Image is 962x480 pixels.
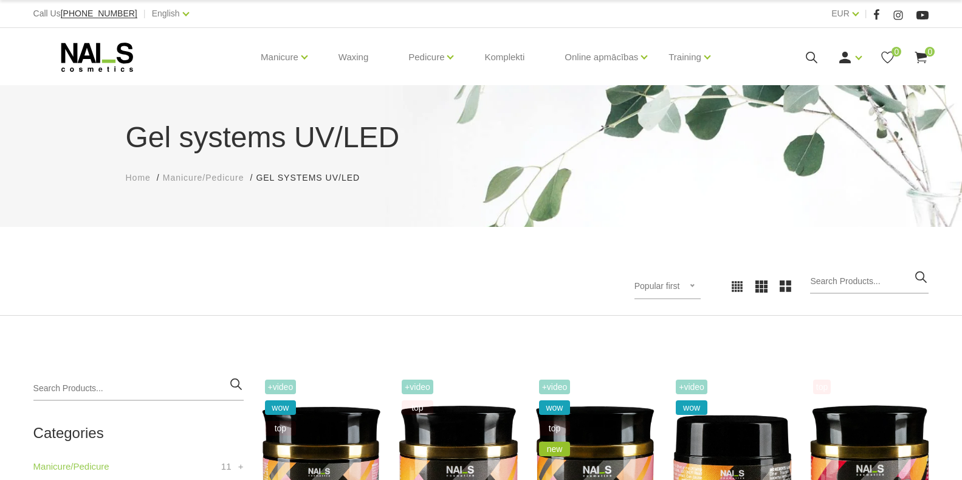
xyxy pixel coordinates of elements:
span: 0 [892,47,901,57]
h2: Categories [33,425,244,441]
span: wow [265,400,297,415]
a: Home [126,172,151,184]
a: Manicure/Pedicure [33,459,109,474]
span: +Video [402,380,433,394]
a: [PHONE_NUMBER] [61,9,137,18]
span: top [813,380,831,394]
a: Manicure [261,33,298,82]
span: Popular first [634,281,680,291]
span: | [143,6,146,21]
a: Waxing [329,28,378,86]
span: new [539,442,571,456]
span: top [539,421,571,436]
span: top [265,421,297,436]
h1: Gel systems UV/LED [126,116,837,159]
a: Manicure/Pedicure [163,172,244,184]
span: wow [676,400,707,415]
span: +Video [265,380,297,394]
a: Training [668,33,701,82]
a: Komplekti [475,28,534,86]
span: 0 [925,47,935,57]
span: top [402,400,433,415]
span: 11 [221,459,232,474]
a: Pedicure [408,33,444,82]
a: 0 [913,50,929,65]
span: +Video [676,380,707,394]
a: Online apmācības [565,33,638,82]
span: +Video [539,380,571,394]
input: Search Products... [810,270,929,294]
li: Gel systems UV/LED [256,172,372,184]
a: 0 [880,50,895,65]
a: English [152,6,180,21]
div: Call Us [33,6,137,21]
span: | [865,6,867,21]
span: wow [539,400,571,415]
span: Manicure/Pedicure [163,173,244,183]
input: Search Products... [33,377,244,401]
a: + [238,459,244,474]
a: EUR [831,6,850,21]
span: Home [126,173,151,183]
